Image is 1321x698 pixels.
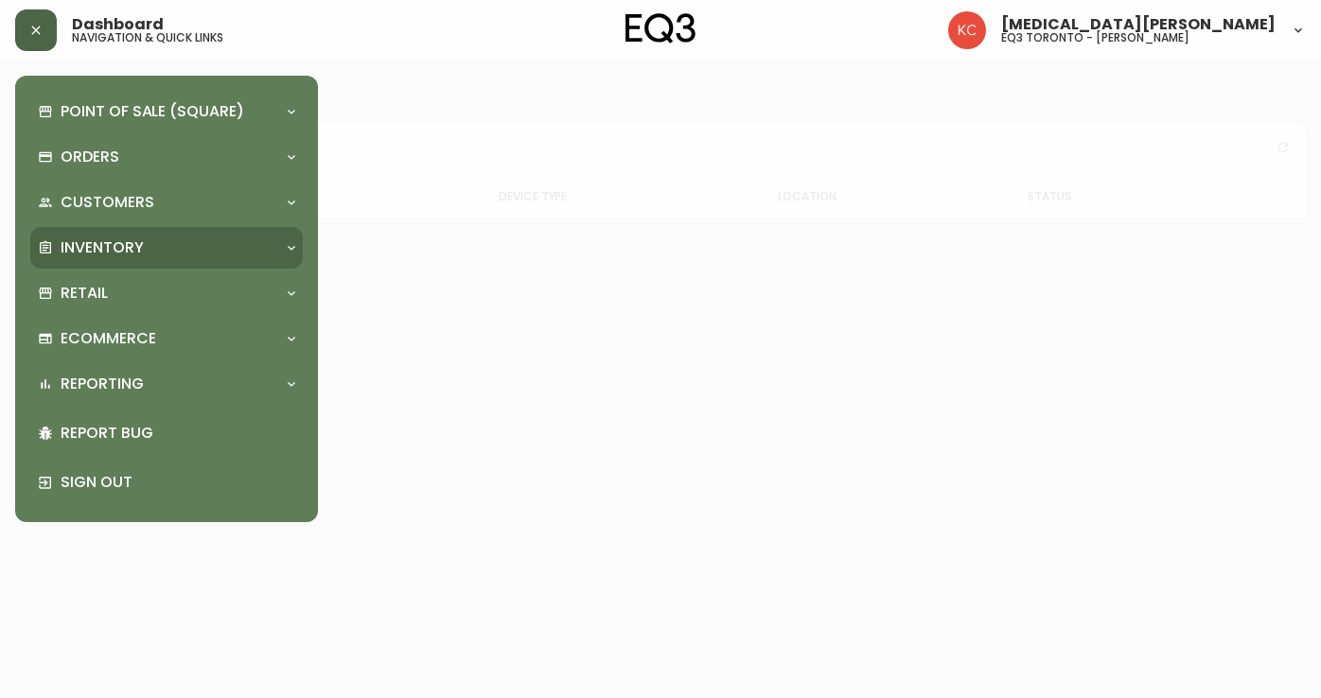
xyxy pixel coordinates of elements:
p: Point of Sale (Square) [61,101,244,122]
div: Ecommerce [30,318,303,359]
p: Orders [61,147,119,167]
span: [MEDICAL_DATA][PERSON_NAME] [1001,17,1276,32]
div: Inventory [30,227,303,269]
img: logo [625,13,696,44]
p: Reporting [61,374,144,394]
div: Reporting [30,363,303,405]
p: Ecommerce [61,328,156,349]
img: 6487344ffbf0e7f3b216948508909409 [948,11,986,49]
span: Dashboard [72,17,164,32]
p: Sign Out [61,472,295,493]
div: Sign Out [30,458,303,507]
p: Inventory [61,237,144,258]
p: Retail [61,283,108,304]
h5: navigation & quick links [72,32,223,44]
div: Retail [30,272,303,314]
div: Report Bug [30,409,303,458]
h5: eq3 toronto - [PERSON_NAME] [1001,32,1189,44]
div: Customers [30,182,303,223]
div: Point of Sale (Square) [30,91,303,132]
div: Orders [30,136,303,178]
p: Report Bug [61,423,295,444]
p: Customers [61,192,154,213]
